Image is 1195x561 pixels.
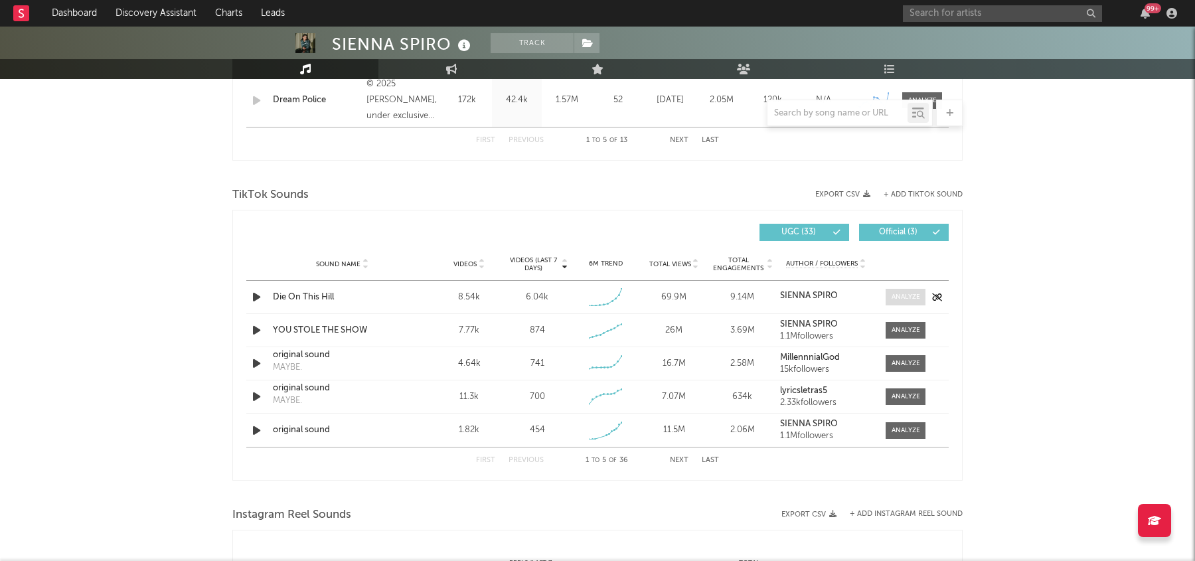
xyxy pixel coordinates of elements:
[232,187,309,203] span: TikTok Sounds
[453,260,477,268] span: Videos
[273,291,412,304] a: Die On This Hill
[507,256,560,272] span: Videos (last 7 days)
[273,394,302,408] div: MAYBE.
[836,511,963,518] div: + Add Instagram Reel Sound
[903,5,1102,22] input: Search for artists
[768,228,829,236] span: UGC ( 33 )
[780,398,872,408] div: 2.33k followers
[780,432,872,441] div: 1.1M followers
[702,137,719,144] button: Last
[780,320,872,329] a: SIENNA SPIRO
[780,420,872,429] a: SIENNA SPIRO
[476,457,495,464] button: First
[702,457,719,464] button: Last
[712,390,773,404] div: 634k
[530,424,545,437] div: 454
[643,390,705,404] div: 7.07M
[609,137,617,143] span: of
[801,94,846,107] div: N/A
[699,94,744,107] div: 2.05M
[509,137,544,144] button: Previous
[780,353,872,362] a: MillennnialGod
[780,332,872,341] div: 1.1M followers
[780,386,827,395] strong: lyricsletras5
[648,94,692,107] div: [DATE]
[643,291,705,304] div: 69.9M
[595,94,641,107] div: 52
[570,453,643,469] div: 1 5 36
[575,259,637,269] div: 6M Trend
[592,457,599,463] span: to
[530,390,545,404] div: 700
[526,291,548,304] div: 6.04k
[273,382,412,395] a: original sound
[495,94,538,107] div: 42.4k
[491,33,574,53] button: Track
[750,94,795,107] div: 120k
[592,137,600,143] span: to
[570,133,643,149] div: 1 5 13
[316,260,360,268] span: Sound Name
[649,260,691,268] span: Total Views
[643,424,705,437] div: 11.5M
[780,365,872,374] div: 15k followers
[332,33,474,55] div: SIENNA SPIRO
[712,291,773,304] div: 9.14M
[759,224,849,241] button: UGC(33)
[767,108,908,119] input: Search by song name or URL
[712,357,773,370] div: 2.58M
[273,324,412,337] a: YOU STOLE THE SHOW
[884,191,963,199] button: + Add TikTok Sound
[232,507,351,523] span: Instagram Reel Sounds
[438,357,500,370] div: 4.64k
[1141,8,1150,19] button: 99+
[438,390,500,404] div: 11.3k
[780,420,838,428] strong: SIENNA SPIRO
[445,94,489,107] div: 172k
[859,224,949,241] button: Official(3)
[273,94,360,107] a: Dream Police
[643,324,705,337] div: 26M
[850,511,963,518] button: + Add Instagram Reel Sound
[780,291,838,300] strong: SIENNA SPIRO
[780,291,872,301] a: SIENNA SPIRO
[1145,3,1161,13] div: 99 +
[670,457,688,464] button: Next
[273,349,412,362] a: original sound
[545,94,588,107] div: 1.57M
[609,457,617,463] span: of
[643,357,705,370] div: 16.7M
[273,424,412,437] a: original sound
[476,137,495,144] button: First
[712,324,773,337] div: 3.69M
[530,357,544,370] div: 741
[786,260,858,268] span: Author / Followers
[868,228,929,236] span: Official ( 3 )
[438,291,500,304] div: 8.54k
[530,324,545,337] div: 874
[781,511,836,519] button: Export CSV
[780,386,872,396] a: lyricsletras5
[870,191,963,199] button: + Add TikTok Sound
[780,353,840,362] strong: MillennnialGod
[509,457,544,464] button: Previous
[438,424,500,437] div: 1.82k
[670,137,688,144] button: Next
[438,324,500,337] div: 7.77k
[815,191,870,199] button: Export CSV
[273,361,302,374] div: MAYBE.
[712,424,773,437] div: 2.06M
[780,320,838,329] strong: SIENNA SPIRO
[712,256,765,272] span: Total Engagements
